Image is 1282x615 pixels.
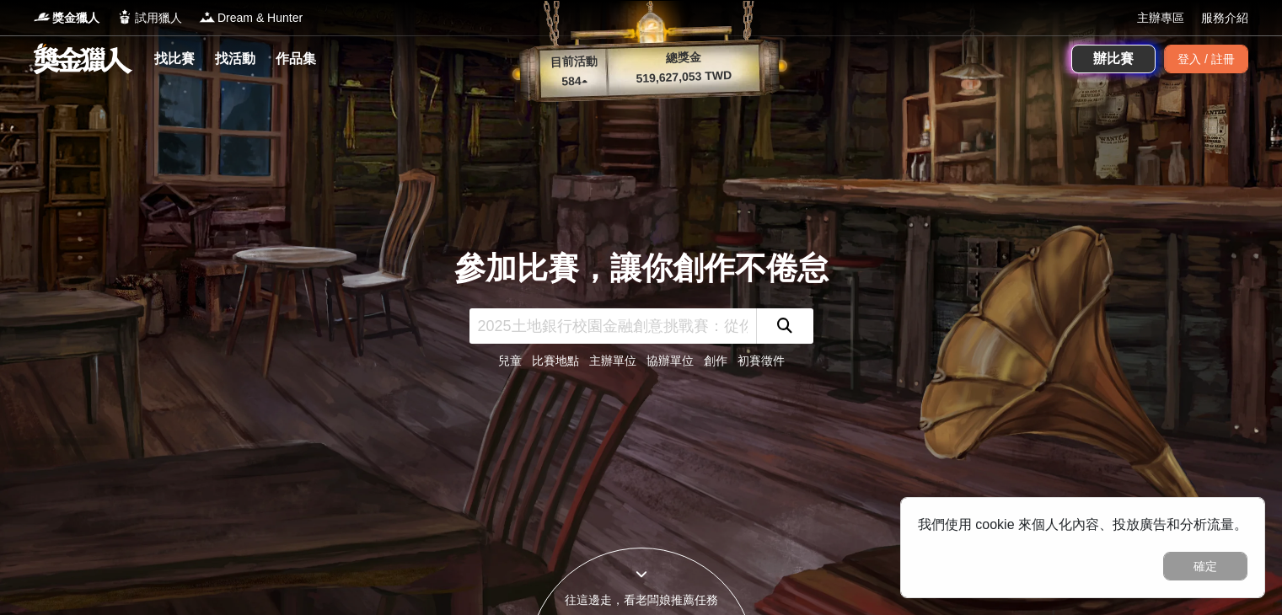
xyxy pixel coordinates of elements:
[34,9,99,27] a: Logo獎金獵人
[704,354,727,367] a: 創作
[1163,552,1247,580] button: 確定
[34,8,51,25] img: Logo
[738,354,785,367] a: 初賽徵件
[199,9,303,27] a: LogoDream & Hunter
[135,9,182,27] span: 試用獵人
[539,52,608,72] p: 目前活動
[589,354,636,367] a: 主辦單位
[217,9,303,27] span: Dream & Hunter
[540,72,609,92] p: 584 ▴
[269,47,323,71] a: 作品集
[646,354,694,367] a: 協辦單位
[1137,9,1184,27] a: 主辦專區
[199,8,216,25] img: Logo
[528,591,754,609] div: 往這邊走，看老闆娘推薦任務
[469,308,756,344] input: 2025土地銀行校園金融創意挑戰賽：從你出發 開啟智慧金融新頁
[498,354,522,367] a: 兒童
[116,8,133,25] img: Logo
[1071,45,1156,73] a: 辦比賽
[607,46,759,69] p: 總獎金
[116,9,182,27] a: Logo試用獵人
[208,47,262,71] a: 找活動
[1201,9,1248,27] a: 服務介紹
[608,66,760,88] p: 519,627,053 TWD
[1164,45,1248,73] div: 登入 / 註冊
[148,47,201,71] a: 找比賽
[52,9,99,27] span: 獎金獵人
[918,517,1247,532] span: 我們使用 cookie 來個人化內容、投放廣告和分析流量。
[532,354,579,367] a: 比賽地點
[454,245,829,292] div: 參加比賽，讓你創作不倦怠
